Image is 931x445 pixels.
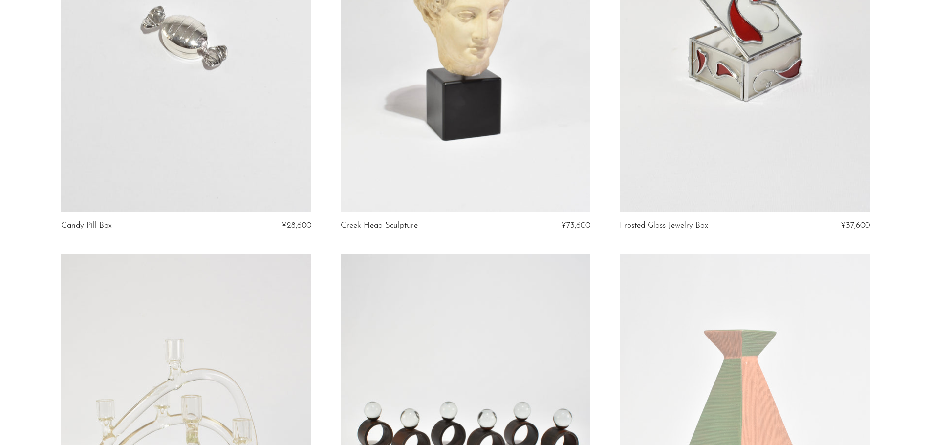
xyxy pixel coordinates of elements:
[341,221,418,230] a: Greek Head Sculpture
[61,221,112,230] a: Candy Pill Box
[620,221,708,230] a: Frosted Glass Jewelry Box
[841,221,870,230] span: ¥37,600
[281,221,311,230] span: ¥28,600
[561,221,590,230] span: ¥73,600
